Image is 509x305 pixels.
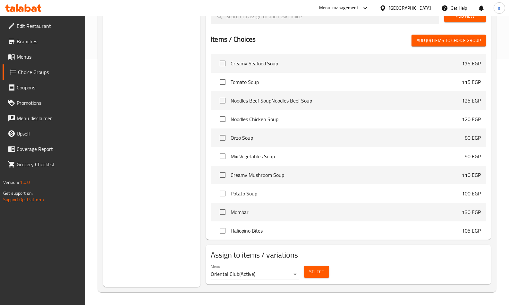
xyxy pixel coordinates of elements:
span: Tomato Soup [231,78,462,86]
span: Menu disclaimer [17,114,80,122]
span: a [498,4,500,12]
span: Menus [17,53,80,61]
input: search [211,8,439,24]
span: 1.0.0 [20,178,30,186]
label: Menu [211,265,220,268]
div: Oriental Club(Active) [211,269,299,279]
span: Creamy Mushroom Soup [231,171,462,179]
span: Select choice [216,205,229,219]
h2: Assign to items / variations [211,250,486,260]
span: Select choice [216,94,229,107]
a: Coupons [3,80,85,95]
p: 110 EGP [462,171,481,179]
a: Coverage Report [3,141,85,157]
a: Support.OpsPlatform [3,195,44,204]
span: Select [309,268,324,276]
a: Choice Groups [3,64,85,80]
span: Add New [449,12,481,20]
span: Select choice [216,224,229,237]
span: Haliopino Bites [231,227,462,235]
a: Menus [3,49,85,64]
p: 105 EGP [462,227,481,235]
span: Choice Groups [18,68,80,76]
h2: Items / Choices [211,35,256,44]
p: 90 EGP [465,152,481,160]
a: Promotions [3,95,85,111]
span: Edit Restaurant [17,22,80,30]
p: 115 EGP [462,78,481,86]
a: Upsell [3,126,85,141]
a: Grocery Checklist [3,157,85,172]
span: Get support on: [3,189,33,197]
span: Upsell [17,130,80,137]
a: Branches [3,34,85,49]
p: 125 EGP [462,97,481,104]
span: Grocery Checklist [17,161,80,168]
div: Menu-management [319,4,359,12]
span: Select choice [216,168,229,182]
span: Coverage Report [17,145,80,153]
span: Noodles Chicken Soup [231,115,462,123]
span: Select choice [216,150,229,163]
span: Select choice [216,131,229,144]
span: Add (0) items to choice group [417,37,481,45]
span: Mombar [231,208,462,216]
button: Add (0) items to choice group [411,35,486,46]
span: Select choice [216,112,229,126]
span: Creamy Seafood Soup [231,60,462,67]
span: Coupons [17,84,80,91]
div: [GEOGRAPHIC_DATA] [389,4,431,12]
p: 120 EGP [462,115,481,123]
a: Edit Restaurant [3,18,85,34]
span: Noodles Beef SoupNoodles Beef Soup [231,97,462,104]
span: Potato Soup [231,190,462,197]
button: Select [304,266,329,278]
span: Select choice [216,187,229,200]
span: Version: [3,178,19,186]
span: Mix Vegetables Soup [231,152,465,160]
button: Add New [444,10,486,22]
span: Promotions [17,99,80,107]
span: Branches [17,37,80,45]
p: 130 EGP [462,208,481,216]
p: 175 EGP [462,60,481,67]
p: 80 EGP [465,134,481,142]
p: 100 EGP [462,190,481,197]
span: Orzo Soup [231,134,465,142]
span: Select choice [216,75,229,89]
a: Menu disclaimer [3,111,85,126]
span: Select choice [216,57,229,70]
